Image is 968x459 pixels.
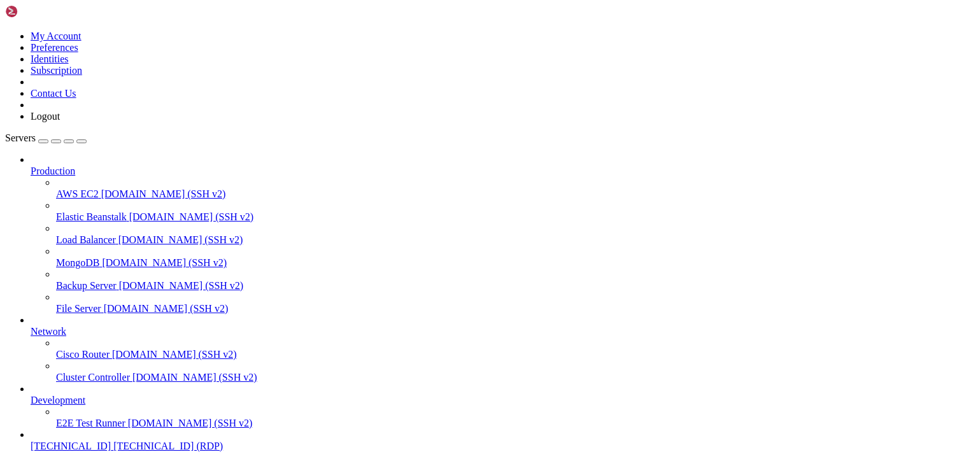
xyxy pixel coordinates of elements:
li: Load Balancer [DOMAIN_NAME] (SSH v2) [56,223,963,246]
span: MongoDB [56,257,99,268]
span: [DOMAIN_NAME] (SSH v2) [102,257,227,268]
a: Logout [31,111,60,122]
li: [TECHNICAL_ID] [TECHNICAL_ID] (RDP) [31,429,963,452]
li: E2E Test Runner [DOMAIN_NAME] (SSH v2) [56,406,963,429]
a: Servers [5,132,87,143]
a: Cisco Router [DOMAIN_NAME] (SSH v2) [56,349,963,360]
a: Preferences [31,42,78,53]
a: Subscription [31,65,82,76]
a: AWS EC2 [DOMAIN_NAME] (SSH v2) [56,188,963,200]
span: File Server [56,303,101,314]
span: Development [31,395,85,406]
a: Network [31,326,963,337]
a: Contact Us [31,88,76,99]
span: Production [31,166,75,176]
a: File Server [DOMAIN_NAME] (SSH v2) [56,303,963,314]
span: [DOMAIN_NAME] (SSH v2) [112,349,237,360]
a: Elastic Beanstalk [DOMAIN_NAME] (SSH v2) [56,211,963,223]
span: Elastic Beanstalk [56,211,127,222]
span: Backup Server [56,280,117,291]
li: Elastic Beanstalk [DOMAIN_NAME] (SSH v2) [56,200,963,223]
span: Cisco Router [56,349,110,360]
span: E2E Test Runner [56,418,125,428]
a: MongoDB [DOMAIN_NAME] (SSH v2) [56,257,963,269]
span: Load Balancer [56,234,116,245]
img: Shellngn [5,5,78,18]
a: Identities [31,53,69,64]
li: MongoDB [DOMAIN_NAME] (SSH v2) [56,246,963,269]
span: [DOMAIN_NAME] (SSH v2) [104,303,229,314]
a: Development [31,395,963,406]
span: AWS EC2 [56,188,99,199]
a: [TECHNICAL_ID] [TECHNICAL_ID] (RDP) [31,441,963,452]
span: Servers [5,132,36,143]
span: [DOMAIN_NAME] (SSH v2) [132,372,257,383]
a: Production [31,166,963,177]
span: [DOMAIN_NAME] (SSH v2) [119,280,244,291]
li: File Server [DOMAIN_NAME] (SSH v2) [56,292,963,314]
li: AWS EC2 [DOMAIN_NAME] (SSH v2) [56,177,963,200]
a: Backup Server [DOMAIN_NAME] (SSH v2) [56,280,963,292]
span: Cluster Controller [56,372,130,383]
li: Development [31,383,963,429]
li: Production [31,154,963,314]
li: Backup Server [DOMAIN_NAME] (SSH v2) [56,269,963,292]
span: [DOMAIN_NAME] (SSH v2) [118,234,243,245]
a: Load Balancer [DOMAIN_NAME] (SSH v2) [56,234,963,246]
a: My Account [31,31,82,41]
li: Cisco Router [DOMAIN_NAME] (SSH v2) [56,337,963,360]
span: [TECHNICAL_ID] (RDP) [113,441,223,451]
span: [DOMAIN_NAME] (SSH v2) [101,188,226,199]
span: [TECHNICAL_ID] [31,441,111,451]
span: [DOMAIN_NAME] (SSH v2) [128,418,253,428]
a: Cluster Controller [DOMAIN_NAME] (SSH v2) [56,372,963,383]
span: [DOMAIN_NAME] (SSH v2) [129,211,254,222]
li: Network [31,314,963,383]
span: Network [31,326,66,337]
a: E2E Test Runner [DOMAIN_NAME] (SSH v2) [56,418,963,429]
li: Cluster Controller [DOMAIN_NAME] (SSH v2) [56,360,963,383]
